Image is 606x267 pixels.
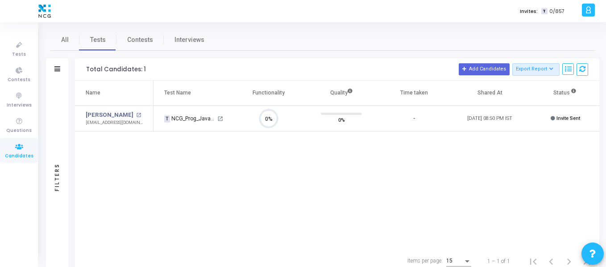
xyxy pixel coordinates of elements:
[338,115,345,124] span: 0%
[520,8,538,15] label: Invites:
[53,128,61,226] div: Filters
[8,76,30,84] span: Contests
[549,8,564,15] span: 0/857
[86,88,100,98] div: Name
[127,35,153,45] span: Contests
[86,111,133,119] a: [PERSON_NAME]
[7,102,32,109] span: Interviews
[400,88,428,98] div: Time taken
[512,63,560,76] button: Export Report
[541,8,547,15] span: T
[232,81,305,106] th: Functionality
[90,35,106,45] span: Tests
[36,2,53,20] img: logo
[154,81,232,106] th: Test Name
[413,115,415,123] div: -
[6,127,32,135] span: Questions
[451,106,529,132] td: [DATE] 08:50 PM IST
[305,81,378,106] th: Quality
[136,113,141,118] mat-icon: open_in_new
[451,81,529,106] th: Shared At
[459,63,510,75] button: Add Candidates
[5,152,33,160] span: Candidates
[61,35,69,45] span: All
[529,81,602,106] th: Status
[12,51,26,58] span: Tests
[487,257,510,265] div: 1 – 1 of 1
[407,257,443,265] div: Items per page:
[86,119,144,126] div: [EMAIL_ADDRESS][DOMAIN_NAME]
[174,35,204,45] span: Interviews
[446,258,452,264] span: 15
[446,258,471,264] mat-select: Items per page:
[217,116,223,122] mat-icon: open_in_new
[556,115,580,121] span: Invite Sent
[86,66,146,73] div: Total Candidates: 1
[164,115,216,123] div: NCG_Prog_JavaFS_2025_Test
[164,115,170,123] span: T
